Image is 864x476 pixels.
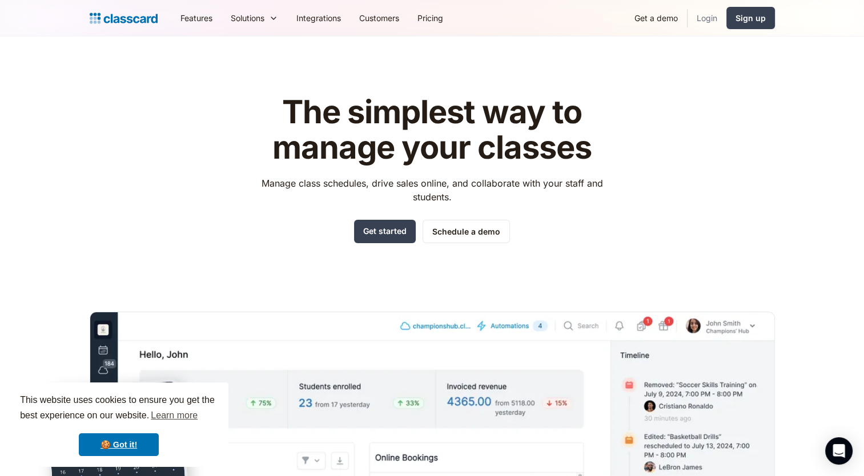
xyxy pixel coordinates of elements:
a: Get started [354,220,416,243]
span: This website uses cookies to ensure you get the best experience on our website. [20,393,218,424]
a: home [90,10,158,26]
div: Sign up [736,12,766,24]
a: Login [688,5,726,31]
a: Pricing [408,5,452,31]
p: Manage class schedules, drive sales online, and collaborate with your staff and students. [251,176,613,204]
a: Schedule a demo [423,220,510,243]
div: Open Intercom Messenger [825,437,853,465]
h1: The simplest way to manage your classes [251,95,613,165]
a: Sign up [726,7,775,29]
a: Integrations [287,5,350,31]
a: Customers [350,5,408,31]
div: Solutions [222,5,287,31]
a: learn more about cookies [149,407,199,424]
a: Features [171,5,222,31]
div: Solutions [231,12,264,24]
a: dismiss cookie message [79,433,159,456]
div: cookieconsent [9,382,228,467]
a: Get a demo [625,5,687,31]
